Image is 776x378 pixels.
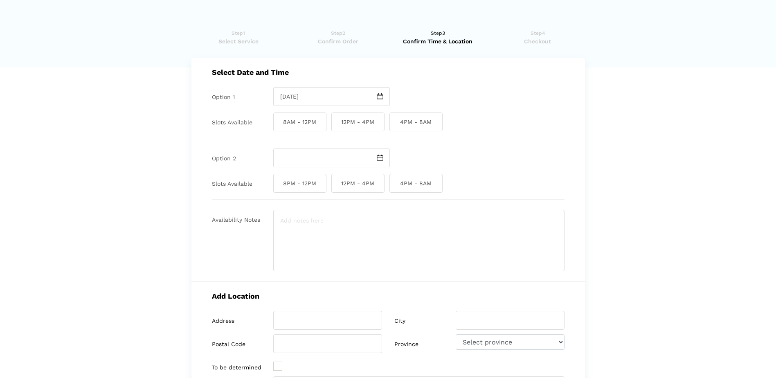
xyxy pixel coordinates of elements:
[273,174,326,193] span: 8PM - 12PM
[490,29,585,45] a: Step4
[331,112,385,131] span: 12PM - 4PM
[191,29,286,45] a: Step1
[394,341,418,348] label: Province
[291,29,385,45] a: Step2
[391,37,485,45] span: Confirm Time & Location
[389,112,443,131] span: 4PM - 8AM
[331,174,385,193] span: 12PM - 4PM
[212,216,260,223] label: Availability Notes
[212,364,261,371] label: To be determined
[394,317,405,324] label: City
[273,112,326,131] span: 8AM - 12PM
[212,94,235,101] label: Option 1
[212,68,565,76] h5: Select Date and Time
[212,180,252,187] label: Slots Available
[191,37,286,45] span: Select Service
[212,317,234,324] label: Address
[389,174,443,193] span: 4PM - 8AM
[391,29,485,45] a: Step3
[212,119,252,126] label: Slots Available
[291,37,385,45] span: Confirm Order
[212,292,565,300] h5: Add Location
[212,155,236,162] label: Option 2
[212,341,245,348] label: Postal Code
[490,37,585,45] span: Checkout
